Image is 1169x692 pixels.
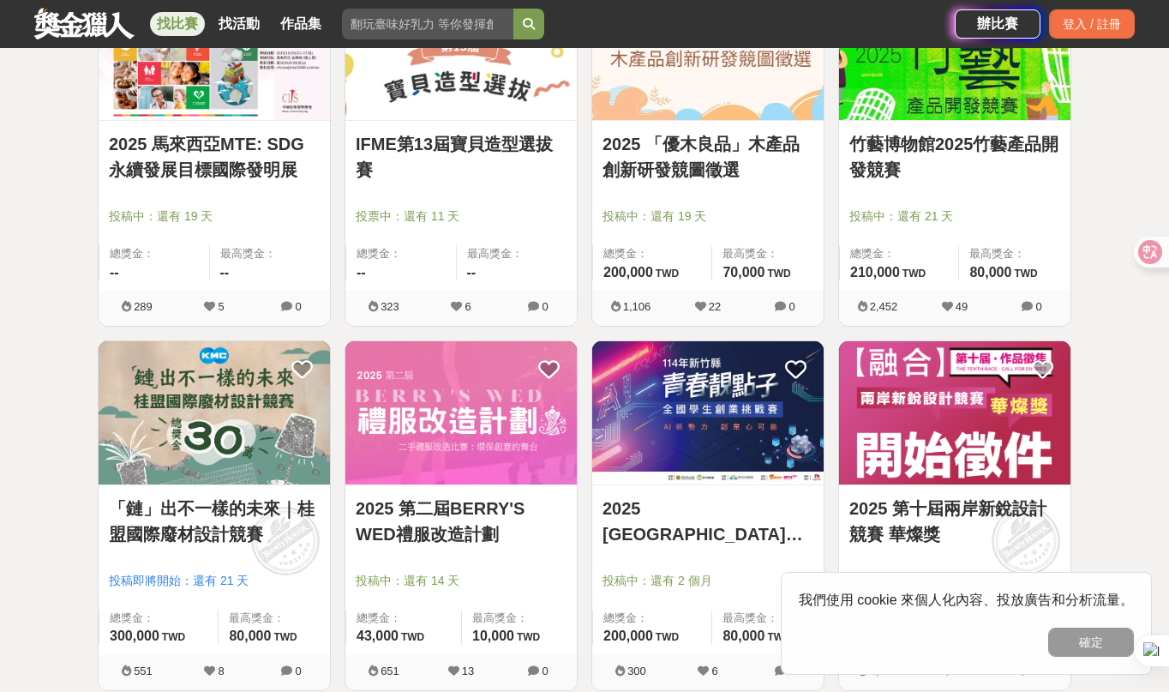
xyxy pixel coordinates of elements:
[722,629,764,643] span: 80,000
[849,131,1060,183] a: 竹藝博物館2025竹藝產品開發競賽
[603,610,701,627] span: 總獎金：
[969,265,1011,280] span: 80,000
[109,131,320,183] a: 2025 馬來西亞MTE: SDG永續發展目標國際發明展
[722,610,813,627] span: 最高獎金：
[357,629,399,643] span: 43,000
[955,9,1040,39] a: 辦比賽
[602,131,813,183] a: 2025 「優木良品」木產品創新研發競圖徵選
[788,665,794,677] span: 0
[357,265,366,280] span: --
[472,629,514,643] span: 10,000
[150,12,205,36] a: 找比賽
[870,300,898,313] span: 2,452
[110,610,207,627] span: 總獎金：
[767,631,790,643] span: TWD
[220,265,230,280] span: --
[162,631,185,643] span: TWD
[722,265,764,280] span: 70,000
[788,300,794,313] span: 0
[110,629,159,643] span: 300,000
[401,631,424,643] span: TWD
[709,300,721,313] span: 22
[273,631,297,643] span: TWD
[603,245,701,262] span: 總獎金：
[109,208,320,226] span: 投稿中：還有 19 天
[342,9,513,39] input: 翻玩臺味好乳力 等你發揮創意！
[467,245,567,262] span: 最高獎金：
[465,300,471,313] span: 6
[1049,9,1135,39] div: 登入 / 註冊
[850,265,900,280] span: 210,000
[722,245,813,262] span: 最高獎金：
[356,208,567,226] span: 投票中：還有 11 天
[1035,665,1041,677] span: 0
[356,131,567,183] a: IFME第13屆寶貝造型選拔賽
[110,245,199,262] span: 總獎金：
[969,245,1060,262] span: 最高獎金：
[592,341,824,485] a: Cover Image
[467,265,477,280] span: --
[799,593,1134,607] span: 我們使用 cookie 來個人化內容、投放廣告和分析流量。
[109,496,320,547] a: 「鏈」出不一樣的未來｜桂盟國際廢材設計競賽
[229,610,320,627] span: 最高獎金：
[542,300,548,313] span: 0
[220,245,321,262] span: 最高獎金：
[517,631,540,643] span: TWD
[381,300,399,313] span: 323
[956,665,968,677] span: 13
[273,12,328,36] a: 作品集
[603,629,653,643] span: 200,000
[212,12,267,36] a: 找活動
[850,245,948,262] span: 總獎金：
[1035,300,1041,313] span: 0
[472,610,567,627] span: 最高獎金：
[839,341,1070,484] img: Cover Image
[134,665,153,677] span: 551
[109,572,320,590] span: 投稿即將開始：還有 21 天
[627,665,646,677] span: 300
[229,629,271,643] span: 80,000
[295,300,301,313] span: 0
[592,341,824,484] img: Cover Image
[849,496,1060,547] a: 2025 第十屆兩岸新銳設計競賽 華燦獎
[134,300,153,313] span: 289
[345,341,577,484] img: Cover Image
[218,300,224,313] span: 5
[345,341,577,485] a: Cover Image
[839,341,1070,485] a: Cover Image
[218,665,224,677] span: 8
[603,265,653,280] span: 200,000
[462,665,474,677] span: 13
[356,572,567,590] span: 投稿中：還有 14 天
[99,341,330,484] img: Cover Image
[99,341,330,485] a: Cover Image
[623,300,651,313] span: 1,106
[656,268,679,280] span: TWD
[356,496,567,547] a: 2025 第二屆BERRY'S WED禮服改造計劃
[602,208,813,226] span: 投稿中：還有 19 天
[542,665,548,677] span: 0
[656,631,679,643] span: TWD
[602,572,813,590] span: 投稿中：還有 2 個月
[110,265,119,280] span: --
[956,300,968,313] span: 49
[767,268,790,280] span: TWD
[849,208,1060,226] span: 投稿中：還有 21 天
[357,610,451,627] span: 總獎金：
[711,665,717,677] span: 6
[1048,628,1134,657] button: 確定
[381,665,399,677] span: 651
[1014,268,1037,280] span: TWD
[295,665,301,677] span: 0
[870,665,898,677] span: 1,100
[602,496,813,547] a: 2025 [GEOGRAPHIC_DATA]青春靚點子 全國學生創業挑戰賽
[357,245,446,262] span: 總獎金：
[902,268,926,280] span: TWD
